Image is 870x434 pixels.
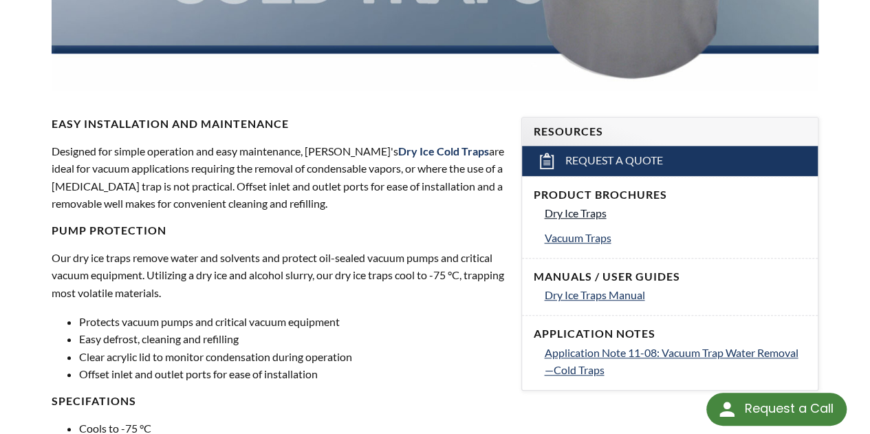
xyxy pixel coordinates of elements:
[544,286,806,304] a: Dry Ice Traps Manual
[533,124,806,139] h4: Resources
[565,153,663,168] span: Request a Quote
[79,365,505,383] li: Offset inlet and outlet ports for ease of installation
[522,146,817,176] a: Request a Quote
[533,188,806,202] h4: Product Brochures
[544,206,606,219] span: Dry Ice Traps
[52,224,166,237] strong: Pump Protection
[533,327,806,341] h4: Application Notes
[79,348,505,366] li: Clear acrylic lid to monitor condensation during operation
[533,270,806,284] h4: Manuals / User Guides
[52,117,289,130] strong: Easy Installation and Maintenance
[79,313,505,331] li: Protects vacuum pumps and critical vacuum equipment
[544,288,644,301] span: Dry Ice Traps Manual
[544,346,798,377] span: Application Note 11-08: Vacuum Trap Water Removal—Cold Traps
[52,142,505,213] p: Designed for simple operation and easy maintenance, [PERSON_NAME]'s are ideal for vacuum applicat...
[716,398,738,420] img: round button
[706,393,847,426] div: Request a Call
[52,394,136,407] strong: Specifations
[79,330,505,348] li: Easy defrost, cleaning and refilling
[544,229,806,247] a: Vacuum Traps
[744,393,833,424] div: Request a Call
[544,344,806,379] a: Application Note 11-08: Vacuum Trap Water Removal—Cold Traps
[544,231,611,244] span: Vacuum Traps
[52,249,505,302] p: Our dry ice traps remove water and solvents and protect oil-sealed vacuum pumps and critical vacu...
[398,144,489,158] strong: Dry Ice Cold Traps
[544,204,806,222] a: Dry Ice Traps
